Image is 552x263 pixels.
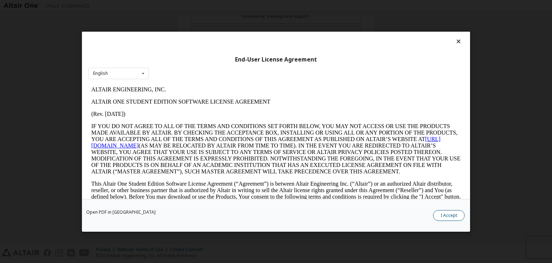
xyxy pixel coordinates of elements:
button: I Accept [433,210,465,221]
p: (Rev. [DATE]) [3,27,372,34]
a: Open PDF in [GEOGRAPHIC_DATA] [86,210,156,214]
p: ALTAIR ENGINEERING, INC. [3,3,372,9]
div: End-User License Agreement [88,56,464,63]
p: This Altair One Student Edition Software License Agreement (“Agreement”) is between Altair Engine... [3,97,372,123]
a: [URL][DOMAIN_NAME] [3,53,352,65]
div: English [93,71,108,76]
p: ALTAIR ONE STUDENT EDITION SOFTWARE LICENSE AGREEMENT [3,15,372,22]
p: IF YOU DO NOT AGREE TO ALL OF THE TERMS AND CONDITIONS SET FORTH BELOW, YOU MAY NOT ACCESS OR USE... [3,40,372,91]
